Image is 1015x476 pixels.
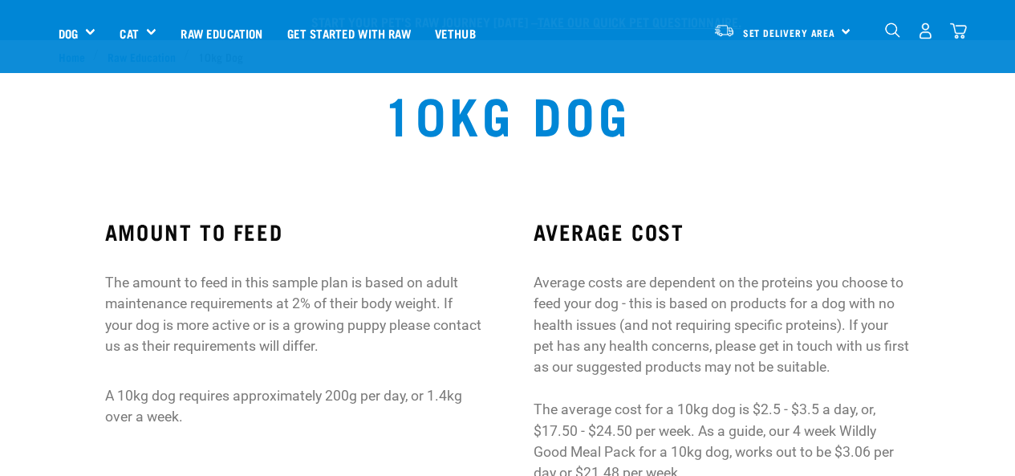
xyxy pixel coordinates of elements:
p: A 10kg dog requires approximately 200g per day, or 1.4kg over a week. [105,385,482,428]
a: Vethub [423,1,488,65]
h3: AMOUNT TO FEED [105,219,482,244]
span: Set Delivery Area [743,30,836,35]
a: Raw Education [168,1,274,65]
a: Cat [120,24,138,43]
img: home-icon-1@2x.png [885,22,900,38]
img: user.png [917,22,934,39]
img: home-icon@2x.png [950,22,967,39]
a: Get started with Raw [275,1,423,65]
h3: AVERAGE COST [534,219,911,244]
img: van-moving.png [713,23,735,38]
h1: 10kg Dog [384,84,631,142]
a: Dog [59,24,78,43]
p: The amount to feed in this sample plan is based on adult maintenance requirements at 2% of their ... [105,272,482,357]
